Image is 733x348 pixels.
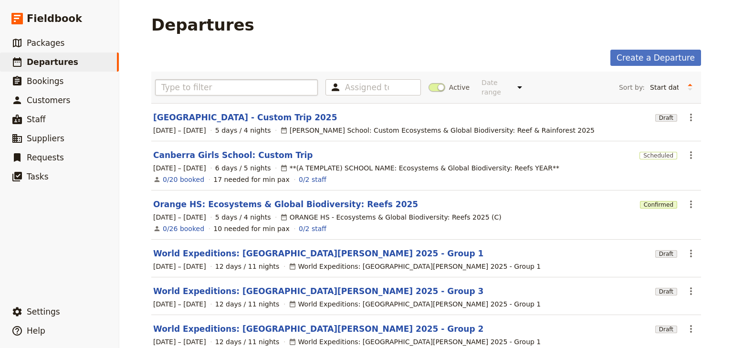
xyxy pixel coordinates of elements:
[155,79,318,95] input: Type to filter
[289,337,541,347] div: World Expeditions: [GEOGRAPHIC_DATA][PERSON_NAME] 2025 - Group 1
[27,115,46,124] span: Staff
[153,199,418,210] a: Orange HS: Ecosystems & Global Biodiversity: Reefs 2025
[27,11,82,26] span: Fieldbook
[27,57,78,67] span: Departures
[215,163,271,173] span: 6 days / 5 nights
[213,175,290,184] div: 17 needed for min pax
[655,326,677,333] span: Draft
[153,126,206,135] span: [DATE] – [DATE]
[646,80,683,95] select: Sort by:
[153,285,483,297] a: World Expeditions: [GEOGRAPHIC_DATA][PERSON_NAME] 2025 - Group 3
[153,337,206,347] span: [DATE] – [DATE]
[27,134,64,143] span: Suppliers
[27,38,64,48] span: Packages
[215,262,280,271] span: 12 days / 11 nights
[683,245,699,262] button: Actions
[153,248,483,259] a: World Expeditions: [GEOGRAPHIC_DATA][PERSON_NAME] 2025 - Group 1
[299,175,326,184] a: 0/2 staff
[683,283,699,299] button: Actions
[163,224,204,233] a: View the bookings for this departure
[299,224,326,233] a: 0/2 staff
[639,152,677,159] span: Scheduled
[610,50,701,66] a: Create a Departure
[640,201,677,209] span: Confirmed
[215,337,280,347] span: 12 days / 11 nights
[153,112,337,123] a: [GEOGRAPHIC_DATA] - Custom Trip 2025
[655,114,677,122] span: Draft
[213,224,290,233] div: 10 needed for min pax
[27,95,70,105] span: Customers
[289,262,541,271] div: World Expeditions: [GEOGRAPHIC_DATA][PERSON_NAME] 2025 - Group 1
[153,262,206,271] span: [DATE] – [DATE]
[153,212,206,222] span: [DATE] – [DATE]
[27,76,63,86] span: Bookings
[683,109,699,126] button: Actions
[215,299,280,309] span: 12 days / 11 nights
[683,321,699,337] button: Actions
[27,326,45,336] span: Help
[153,323,483,335] a: World Expeditions: [GEOGRAPHIC_DATA][PERSON_NAME] 2025 - Group 2
[683,196,699,212] button: Actions
[280,126,595,135] div: [PERSON_NAME] School: Custom Ecosystems & Global Biodiversity: Reef & Rainforest 2025
[289,299,541,309] div: World Expeditions: [GEOGRAPHIC_DATA][PERSON_NAME] 2025 - Group 1
[27,153,64,162] span: Requests
[163,175,204,184] a: View the bookings for this departure
[655,250,677,258] span: Draft
[619,83,645,92] span: Sort by:
[280,163,559,173] div: **(A TEMPLATE) SCHOOL NAME: Ecosystems & Global Biodiversity: Reefs YEAR**
[151,15,254,34] h1: Departures
[153,163,206,173] span: [DATE] – [DATE]
[655,288,677,295] span: Draft
[280,212,502,222] div: ORANGE HS - Ecosystems & Global Biodiversity: Reefs 2025 (C)
[27,307,60,316] span: Settings
[345,82,389,93] input: Assigned to
[215,126,271,135] span: 5 days / 4 nights
[27,172,49,181] span: Tasks
[153,149,313,161] a: Canberra Girls School: Custom Trip
[449,83,470,92] span: Active
[215,212,271,222] span: 5 days / 4 nights
[683,80,697,95] button: Change sort direction
[683,147,699,163] button: Actions
[153,299,206,309] span: [DATE] – [DATE]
